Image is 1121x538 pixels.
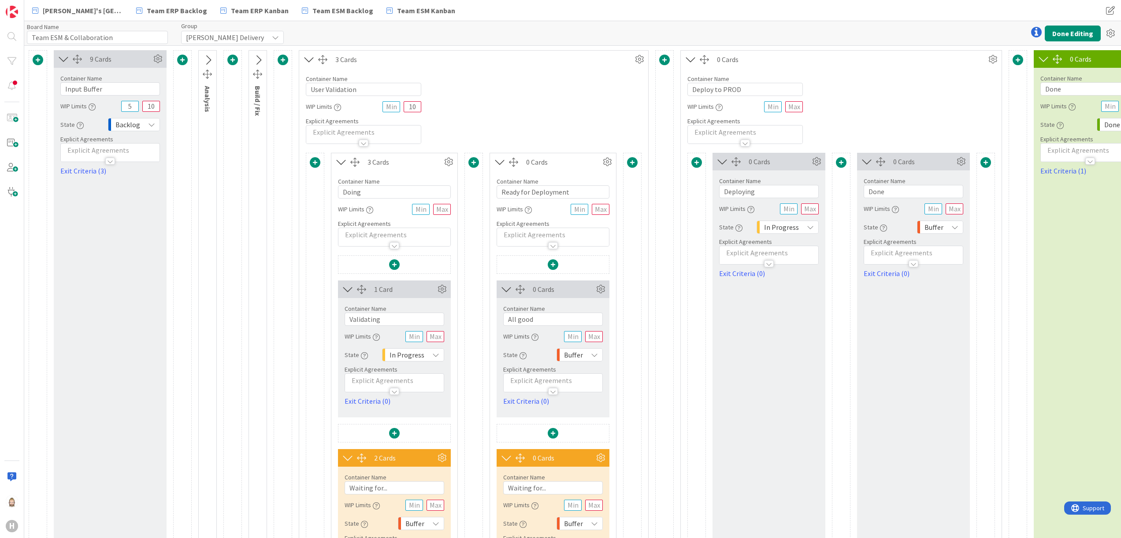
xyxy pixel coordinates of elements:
[250,86,266,120] div: Build / Fix
[390,349,424,361] span: In Progress
[306,117,359,125] span: Explicit Agreements
[864,268,963,279] a: Exit Criteria (0)
[345,313,444,326] input: Add container name...
[231,5,289,16] span: Team ERP Kanban
[719,268,819,279] a: Exit Criteria (0)
[497,177,538,185] label: Container Name
[200,86,215,117] div: Analysis
[27,23,59,31] label: Board Name
[533,453,594,463] div: 0 Cards
[142,101,160,112] input: Max
[717,54,986,65] div: 0 Cards
[60,117,84,133] div: State
[1101,101,1119,112] input: Min
[687,99,723,114] div: WIP Limits
[503,516,527,531] div: State
[345,396,444,406] a: Exit Criteria (0)
[503,481,603,494] input: Add container name...
[764,101,782,112] input: Min
[345,481,444,494] input: Add container name...
[382,101,400,112] input: Min
[345,516,368,531] div: State
[924,221,943,233] span: Buffer
[90,54,151,64] div: 9 Cards
[497,185,609,199] input: Add container name...
[503,328,538,344] div: WIP Limits
[687,75,729,83] label: Container Name
[433,204,451,215] input: Max
[564,331,582,342] input: Min
[503,313,603,326] input: Add container name...
[719,238,772,246] span: Explicit Agreements
[405,500,423,511] input: Min
[503,396,603,406] a: Exit Criteria (0)
[719,201,754,217] div: WIP Limits
[345,497,380,513] div: WIP Limits
[412,204,430,215] input: Min
[60,135,113,143] span: Explicit Agreements
[6,520,18,532] div: H
[1040,74,1082,82] label: Container Name
[297,3,379,18] a: Team ESM Backlog
[60,166,160,176] a: Exit Criteria (3)
[335,54,633,65] div: 3 Cards
[19,1,40,12] span: Support
[864,201,899,217] div: WIP Limits
[345,365,397,373] span: Explicit Agreements
[374,284,435,295] div: 1 Card
[427,500,444,511] input: Max
[345,328,380,344] div: WIP Limits
[60,82,160,96] input: Add container name...
[497,201,532,217] div: WIP Limits
[306,75,348,83] label: Container Name
[719,185,819,198] input: Add container name...
[1104,118,1120,131] span: Done
[864,177,906,185] label: Container Name
[27,3,128,18] a: [PERSON_NAME]'s [GEOGRAPHIC_DATA]
[338,185,451,199] input: Add container name...
[405,517,424,530] span: Buffer
[585,331,603,342] input: Max
[801,203,819,214] input: Max
[312,5,373,16] span: Team ESM Backlog
[864,219,887,235] div: State
[6,6,18,18] img: Visit kanbanzone.com
[60,74,102,82] label: Container Name
[186,31,264,44] span: [PERSON_NAME] Delivery
[405,331,423,342] input: Min
[585,500,603,511] input: Max
[306,83,421,96] input: Add container name...
[215,3,294,18] a: Team ERP Kanban
[864,238,917,246] span: Explicit Agreements
[592,204,609,215] input: Max
[780,203,798,214] input: Min
[345,347,368,363] div: State
[1045,26,1101,41] button: Done Editing
[121,101,139,112] input: Min
[503,347,527,363] div: State
[338,220,391,228] span: Explicit Agreements
[719,177,761,185] label: Container Name
[564,500,582,511] input: Min
[181,23,197,29] span: Group
[147,5,207,16] span: Team ERP Backlog
[427,331,444,342] input: Max
[503,473,545,481] label: Container Name
[946,203,963,214] input: Max
[564,517,583,530] span: Buffer
[338,177,380,185] label: Container Name
[1040,135,1093,143] span: Explicit Agreements
[924,203,942,214] input: Min
[571,204,588,215] input: Min
[367,157,442,167] div: 3 Cards
[306,99,341,114] div: WIP Limits
[503,497,538,513] div: WIP Limits
[397,5,455,16] span: Team ESM Kanban
[564,349,583,361] span: Buffer
[43,5,123,16] span: [PERSON_NAME]'s [GEOGRAPHIC_DATA]
[687,83,803,96] input: Add container name...
[345,305,386,313] label: Container Name
[785,101,803,112] input: Max
[6,495,18,508] img: Rv
[60,98,96,114] div: WIP Limits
